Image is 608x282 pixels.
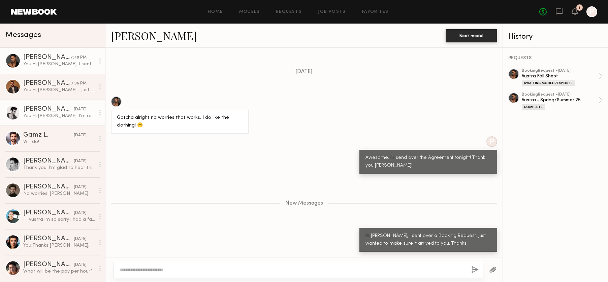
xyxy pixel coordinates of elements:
div: [DATE] [74,210,87,216]
div: [DATE] [74,106,87,113]
div: What will be the pay per hour? [23,268,95,275]
div: 7:36 PM [71,80,87,87]
div: Hi vustra im so sorry i had a family emergency and will be out of the state and unfortunately won... [23,216,95,223]
a: Book model [446,32,497,38]
div: [PERSON_NAME] [23,54,70,61]
div: You: Hi [PERSON_NAME], I sent over a Booking Request. Just wanted to make sure it arrived to you.... [23,61,95,67]
a: Favorites [362,10,389,14]
div: You: Thanks [PERSON_NAME]. [23,242,95,249]
a: Models [239,10,260,14]
div: History [508,33,603,41]
div: 1 [579,6,580,10]
div: You: Hi [PERSON_NAME]. I'm reaching out on behalf of Vustra ([DOMAIN_NAME]). Details are being fi... [23,113,95,119]
div: [PERSON_NAME] [23,261,74,268]
div: 7:40 PM [70,55,87,61]
div: REQUESTS [508,56,603,61]
a: bookingRequest •[DATE]Vustra - Spring/Summer 25Complete [522,93,603,110]
span: Messages [5,31,41,39]
div: [DATE] [74,132,87,139]
div: Gotcha alright no worries that works. I do like the clothing! 😊 [117,114,243,130]
a: [PERSON_NAME] [111,28,197,43]
div: Hi [PERSON_NAME], I sent over a Booking Request. Just wanted to make sure it arrived to you. Thanks. [365,232,491,248]
div: Gamz L. [23,132,74,139]
div: booking Request • [DATE] [522,93,599,97]
div: [PERSON_NAME] [23,210,74,216]
div: Awaiting Model Response [522,80,575,86]
div: [DATE] [74,158,87,165]
span: [DATE] [295,69,313,75]
div: Complete [522,104,545,110]
div: Awesome. I’ll send over the Agreement tonight! Thank you [PERSON_NAME]! [365,154,491,170]
a: bookingRequest •[DATE]Vustra Fall ShootAwaiting Model Response [522,69,603,86]
div: [PERSON_NAME] [23,158,74,165]
div: [DATE] [74,262,87,268]
div: [DATE] [74,236,87,242]
div: No worries! [PERSON_NAME] [23,190,95,197]
div: [PERSON_NAME] [23,184,74,190]
a: P [586,6,597,17]
div: Will do! [23,139,95,145]
div: booking Request • [DATE] [522,69,599,73]
div: [DATE] [74,184,87,190]
div: [PERSON_NAME] [23,236,74,242]
div: Vustra Fall Shoot [522,73,599,79]
div: Vustra - Spring/Summer 25 [522,97,599,103]
div: You: Hi [PERSON_NAME] - just wanted to check in. Thank you. [23,87,95,93]
div: [PERSON_NAME] [23,80,71,87]
div: Thank you. I’m glad to hear that. Have a good day [23,165,95,171]
a: Job Posts [318,10,346,14]
span: New Messages [285,201,323,206]
div: [PERSON_NAME] [23,106,74,113]
button: Book model [446,29,497,42]
a: Home [208,10,223,14]
a: Requests [276,10,302,14]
